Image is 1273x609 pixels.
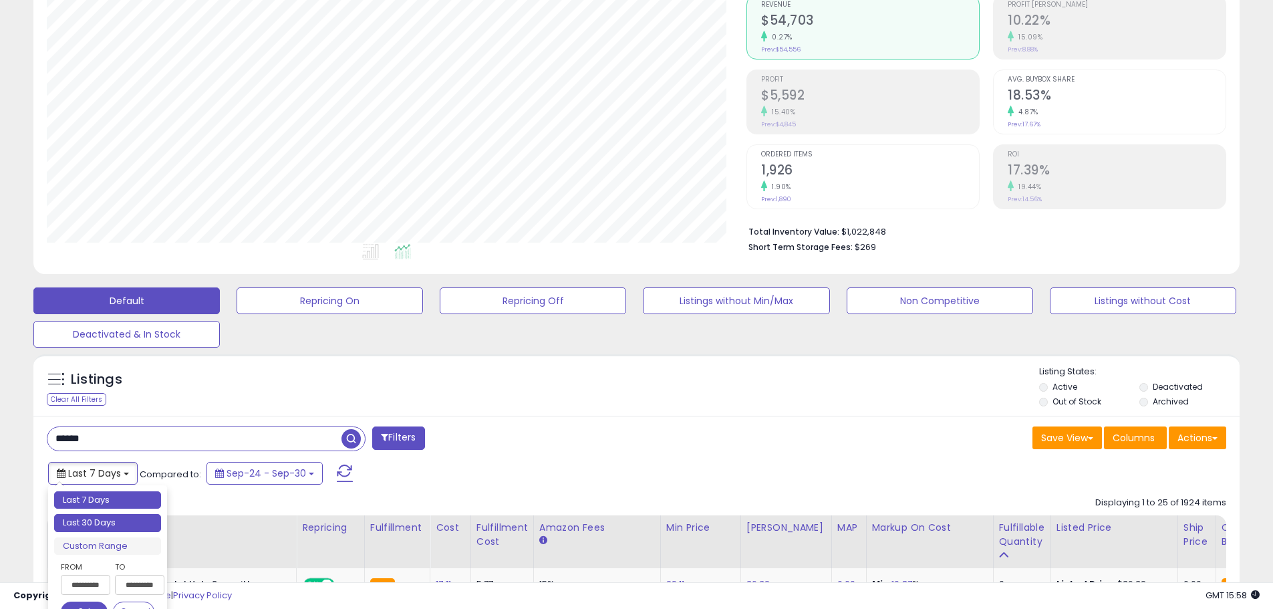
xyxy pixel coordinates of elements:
[855,241,876,253] span: $269
[54,491,161,509] li: Last 7 Days
[1008,1,1226,9] span: Profit [PERSON_NAME]
[767,107,795,117] small: 15.40%
[1032,427,1102,449] button: Save View
[761,45,801,53] small: Prev: $54,556
[1052,381,1077,392] label: Active
[54,537,161,556] li: Custom Range
[837,521,861,535] div: MAP
[33,287,220,314] button: Default
[1008,195,1042,203] small: Prev: 14.56%
[1104,427,1167,449] button: Columns
[866,515,993,568] th: The percentage added to the cost of goods (COGS) that forms the calculator for Min & Max prices.
[1014,182,1041,192] small: 19.44%
[48,462,138,485] button: Last 7 Days
[436,521,465,535] div: Cost
[47,393,106,406] div: Clear All Filters
[173,589,232,602] a: Privacy Policy
[1052,396,1101,407] label: Out of Stock
[643,287,829,314] button: Listings without Min/Max
[1056,521,1172,535] div: Listed Price
[1095,497,1226,509] div: Displaying 1 to 25 of 1924 items
[748,226,839,237] b: Total Inventory Value:
[1039,366,1240,378] p: Listing States:
[82,521,291,535] div: Title
[872,521,988,535] div: Markup on Cost
[13,590,232,602] div: seller snap | |
[237,287,423,314] button: Repricing On
[761,120,796,128] small: Prev: $4,845
[115,560,154,574] label: To
[71,370,122,389] h5: Listings
[748,223,1216,239] li: $1,022,848
[1014,32,1042,42] small: 15.09%
[761,151,979,158] span: Ordered Items
[1008,151,1226,158] span: ROI
[1113,431,1155,445] span: Columns
[761,162,979,180] h2: 1,926
[761,1,979,9] span: Revenue
[761,13,979,31] h2: $54,703
[227,467,306,480] span: Sep-24 - Sep-30
[206,462,323,485] button: Sep-24 - Sep-30
[1153,381,1203,392] label: Deactivated
[999,521,1045,549] div: Fulfillable Quantity
[140,468,201,481] span: Compared to:
[1153,396,1189,407] label: Archived
[761,195,791,203] small: Prev: 1,890
[746,521,826,535] div: [PERSON_NAME]
[302,521,359,535] div: Repricing
[767,32,793,42] small: 0.27%
[539,521,655,535] div: Amazon Fees
[1206,589,1260,602] span: 2025-10-9 15:58 GMT
[372,427,424,450] button: Filters
[61,560,108,574] label: From
[33,321,220,348] button: Deactivated & In Stock
[761,76,979,84] span: Profit
[440,287,626,314] button: Repricing Off
[761,88,979,106] h2: $5,592
[1169,427,1226,449] button: Actions
[1008,88,1226,106] h2: 18.53%
[1008,13,1226,31] h2: 10.22%
[1008,162,1226,180] h2: 17.39%
[1014,107,1038,117] small: 4.87%
[1008,76,1226,84] span: Avg. Buybox Share
[767,182,791,192] small: 1.90%
[847,287,1033,314] button: Non Competitive
[1008,45,1038,53] small: Prev: 8.88%
[1183,521,1210,549] div: Ship Price
[370,521,424,535] div: Fulfillment
[666,521,735,535] div: Min Price
[539,535,547,547] small: Amazon Fees.
[1008,120,1040,128] small: Prev: 17.67%
[13,589,62,602] strong: Copyright
[54,514,161,532] li: Last 30 Days
[1050,287,1236,314] button: Listings without Cost
[476,521,528,549] div: Fulfillment Cost
[68,467,121,480] span: Last 7 Days
[748,241,853,253] b: Short Term Storage Fees:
